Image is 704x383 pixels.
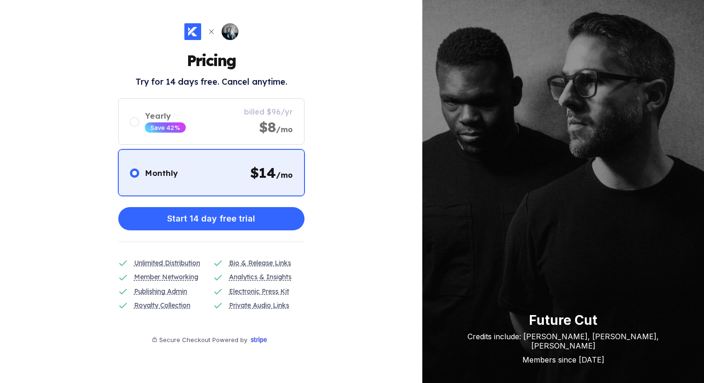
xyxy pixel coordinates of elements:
[118,207,305,230] button: Start 14 day free trial
[134,300,190,310] div: Royalty Collection
[276,170,293,180] span: /mo
[244,107,293,116] div: billed $96/yr
[222,23,238,40] img: ab6761610000e5ebc262d2bbd5c45febd8106a7f
[145,111,186,121] div: Yearly
[276,125,293,134] span: /mo
[441,355,685,364] div: Members since [DATE]
[187,51,236,70] h1: Pricing
[135,76,287,87] h2: Try for 14 days free. Cancel anytime.
[145,168,178,178] div: Monthly
[229,286,289,296] div: Electronic Press Kit
[134,258,200,268] div: Unlimited Distribution
[167,209,255,228] div: Start 14 day free trial
[229,300,289,310] div: Private Audio Links
[150,124,180,131] div: Save 42%
[259,118,293,136] div: $8
[250,164,293,181] div: $ 14
[441,332,685,350] div: Credits include: [PERSON_NAME], [PERSON_NAME], [PERSON_NAME]
[229,258,291,268] div: Bio & Release Links
[441,312,685,328] div: Future Cut
[229,272,291,282] div: Analytics & Insights
[159,336,247,343] div: Secure Checkout Powered by
[134,272,198,282] div: Member Networking
[134,286,187,296] div: Publishing Admin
